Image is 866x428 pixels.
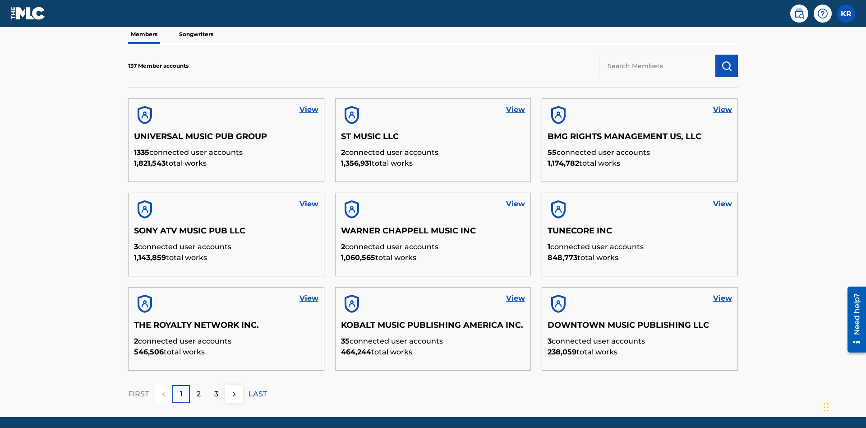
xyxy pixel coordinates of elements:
span: 464,244 [341,348,371,356]
p: connected user accounts [548,242,732,252]
span: 546,506 [134,348,164,356]
p: Members [128,25,160,44]
img: account [548,293,569,315]
p: connected user accounts [134,336,318,347]
img: MLC Logo [11,7,46,20]
p: connected user accounts [134,242,318,252]
p: connected user accounts [341,147,525,158]
span: 35 [341,337,350,345]
span: 2 [341,242,345,251]
h5: TUNECORE INC [548,226,732,242]
span: 3 [548,337,552,345]
p: connected user accounts [548,336,732,347]
img: help [817,8,828,19]
span: 55 [548,148,557,157]
span: 848,773 [548,253,577,262]
h5: BMG RIGHTS MANAGEMENT US, LLC [548,131,732,147]
h5: DOWNTOWN MUSIC PUBLISHING LLC [548,320,732,336]
span: 3 [134,242,138,251]
span: 1,356,931 [341,159,372,167]
p: total works [548,252,732,263]
span: 1,821,543 [134,159,166,167]
a: View [299,293,318,304]
img: right [229,389,240,400]
p: total works [341,347,525,358]
span: 238,059 [548,348,576,356]
a: View [713,293,732,304]
a: View [713,104,732,115]
p: connected user accounts [341,336,525,347]
p: total works [134,252,318,263]
span: 1335 [134,148,149,157]
img: account [134,199,156,220]
a: View [713,199,732,209]
span: 1 [548,242,550,251]
img: account [134,104,156,126]
h5: THE ROYALTY NETWORK INC. [134,320,318,336]
p: connected user accounts [134,147,318,158]
p: total works [134,347,318,358]
img: account [548,199,569,220]
iframe: Resource Center [841,283,866,357]
p: total works [134,158,318,169]
img: account [341,199,363,220]
div: Drag [824,394,829,421]
p: total works [341,158,525,169]
img: account [134,293,156,315]
p: LAST [249,389,267,400]
span: 2 [134,337,138,345]
p: 3 [214,389,218,400]
span: 1,060,565 [341,253,375,262]
input: Search Members [599,55,715,77]
img: account [341,104,363,126]
p: 1 [180,389,183,400]
img: Search Works [721,60,732,71]
p: connected user accounts [548,147,732,158]
p: connected user accounts [341,242,525,252]
div: User Menu [837,5,855,23]
img: account [341,293,363,315]
span: 1,143,859 [134,253,166,262]
p: total works [548,158,732,169]
h5: KOBALT MUSIC PUBLISHING AMERICA INC. [341,320,525,336]
a: View [506,104,525,115]
h5: UNIVERSAL MUSIC PUB GROUP [134,131,318,147]
a: View [506,293,525,304]
iframe: Chat Widget [821,385,866,428]
span: 2 [341,148,345,157]
span: 1,174,782 [548,159,579,167]
h5: WARNER CHAPPELL MUSIC INC [341,226,525,242]
p: 137 Member accounts [128,62,189,70]
a: Public Search [790,5,808,23]
p: total works [341,252,525,263]
h5: ST MUSIC LLC [341,131,525,147]
img: account [548,104,569,126]
p: total works [548,347,732,358]
p: Songwriters [176,25,216,44]
div: Help [814,5,832,23]
img: search [794,8,805,19]
p: 2 [197,389,201,400]
a: View [299,104,318,115]
p: FIRST [128,389,149,400]
h5: SONY ATV MUSIC PUB LLC [134,226,318,242]
a: View [299,199,318,209]
a: View [506,199,525,209]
